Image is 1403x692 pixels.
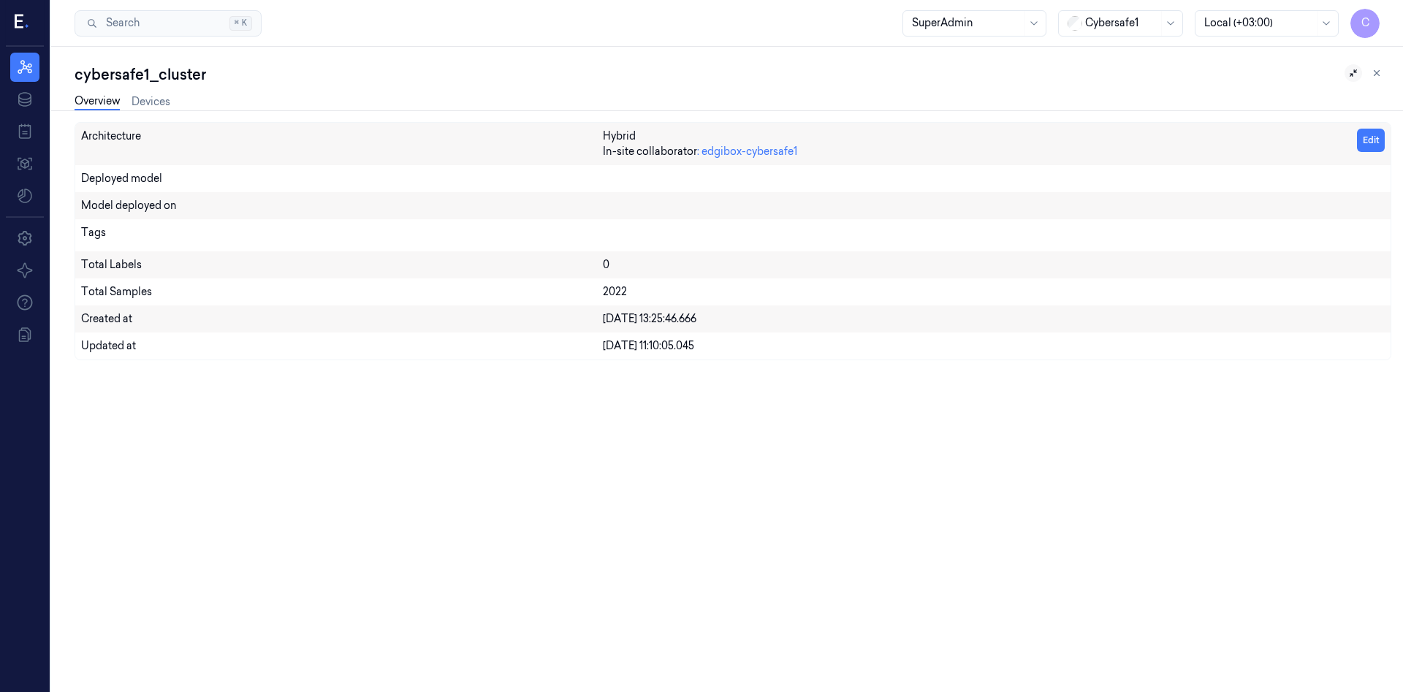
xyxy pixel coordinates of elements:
[81,129,603,159] div: Architecture
[75,10,262,37] button: Search⌘K
[81,171,1385,186] div: Deployed model
[81,257,603,273] div: Total Labels
[81,311,603,327] div: Created at
[75,94,120,110] a: Overview
[603,144,797,159] div: In-site collaborator
[603,284,1385,300] div: 2022
[81,198,1385,213] div: Model deployed on
[100,15,140,31] span: Search
[132,94,170,110] a: Devices
[81,225,603,246] div: Tags
[75,64,206,85] div: cybersafe1_cluster
[603,311,1385,327] div: [DATE] 13:25:46.666
[81,338,603,354] div: Updated at
[697,145,797,158] a: : edgibox-cybersafe1
[1350,9,1380,38] button: C
[603,129,797,144] div: Hybrid
[81,284,603,300] div: Total Samples
[603,338,1385,354] div: [DATE] 11:10:05.045
[603,257,1385,273] div: 0
[1357,129,1385,152] button: Edit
